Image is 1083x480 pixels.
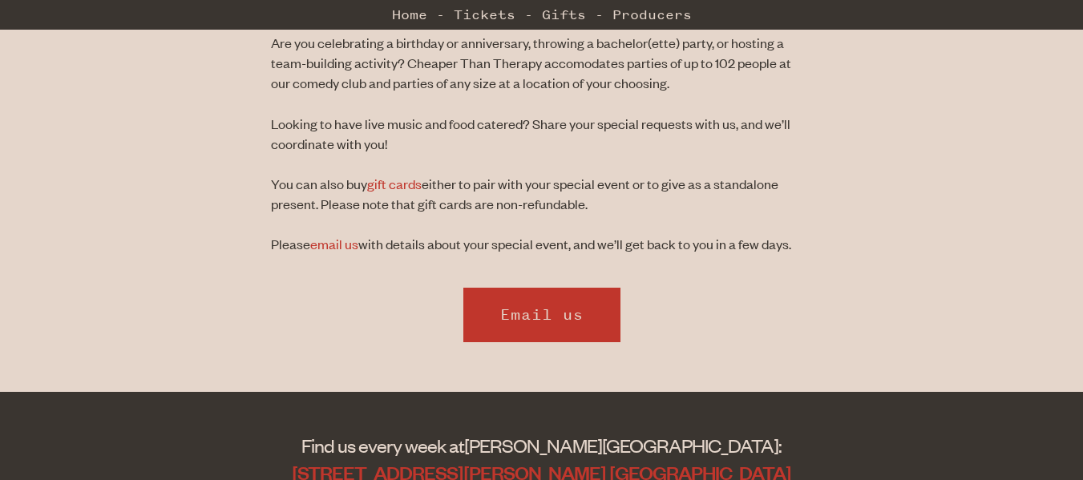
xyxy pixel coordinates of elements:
p: Are you celebrating a birthday or anniversary, throwing a bachelor(ette) party, or hosting a team... [271,33,813,94]
p: You can also buy either to pair with your special event or to give as a standalone present. Pleas... [271,174,813,214]
p: Please with details about your special event, and we’ll get back to you in a few days. [271,234,813,254]
a: gift cards [367,175,422,192]
a: Email us [462,286,622,344]
a: email us [310,235,358,252]
p: Looking to have live music and food catered? Share your special requests with us, and we’ll coord... [271,114,813,154]
span: [PERSON_NAME][GEOGRAPHIC_DATA]: [464,433,782,457]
